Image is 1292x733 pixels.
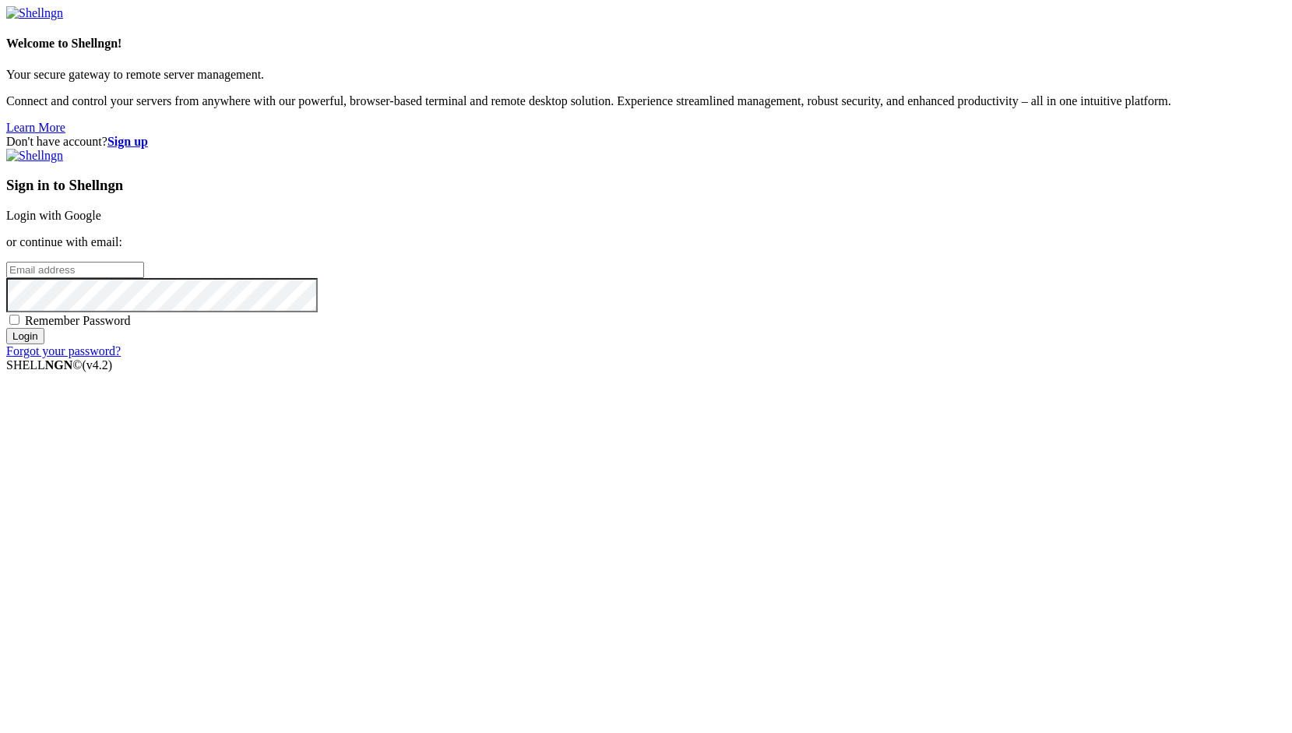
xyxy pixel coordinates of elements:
[45,358,73,372] b: NGN
[6,94,1286,108] p: Connect and control your servers from anywhere with our powerful, browser-based terminal and remo...
[107,135,148,148] a: Sign up
[6,121,65,134] a: Learn More
[6,68,1286,82] p: Your secure gateway to remote server management.
[6,135,1286,149] div: Don't have account?
[6,209,101,222] a: Login with Google
[6,262,144,278] input: Email address
[6,235,1286,249] p: or continue with email:
[6,328,44,344] input: Login
[25,314,131,327] span: Remember Password
[83,358,113,372] span: 4.2.0
[6,358,112,372] span: SHELL ©
[6,344,121,358] a: Forgot your password?
[9,315,19,325] input: Remember Password
[6,6,63,20] img: Shellngn
[6,37,1286,51] h4: Welcome to Shellngn!
[6,149,63,163] img: Shellngn
[6,177,1286,194] h3: Sign in to Shellngn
